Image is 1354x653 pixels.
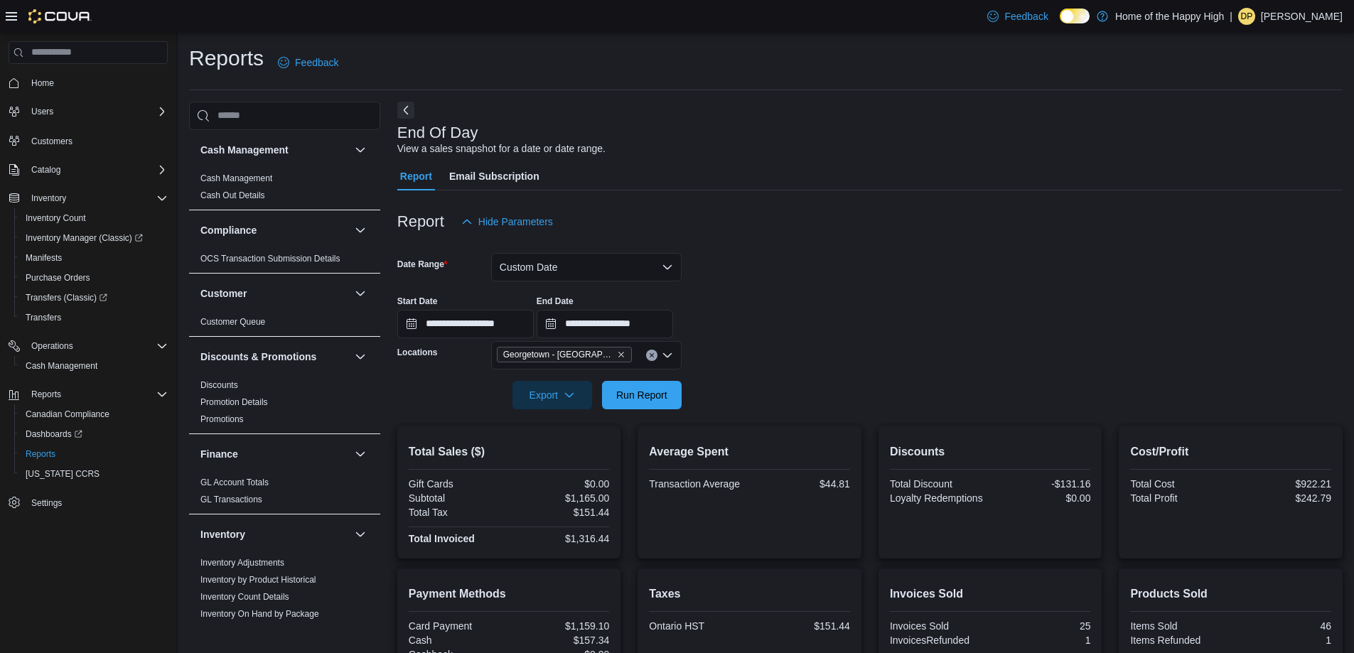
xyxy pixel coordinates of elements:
[20,249,168,266] span: Manifests
[1234,478,1331,490] div: $922.21
[352,348,369,365] button: Discounts & Promotions
[20,357,103,374] a: Cash Management
[26,494,168,512] span: Settings
[20,230,168,247] span: Inventory Manager (Classic)
[200,190,265,201] span: Cash Out Details
[200,477,269,488] span: GL Account Totals
[200,350,349,364] button: Discounts & Promotions
[200,527,349,541] button: Inventory
[1261,8,1343,25] p: [PERSON_NAME]
[1060,23,1060,24] span: Dark Mode
[890,620,987,632] div: Invoices Sold
[3,102,173,122] button: Users
[409,478,506,490] div: Gift Cards
[352,526,369,543] button: Inventory
[20,210,168,227] span: Inventory Count
[982,2,1053,31] a: Feedback
[20,269,96,286] a: Purchase Orders
[200,379,238,391] span: Discounts
[26,312,61,323] span: Transfers
[521,381,584,409] span: Export
[409,443,610,460] h2: Total Sales ($)
[26,133,78,150] a: Customers
[1130,585,1331,603] h2: Products Sold
[189,313,380,336] div: Customer
[14,464,173,484] button: [US_STATE] CCRS
[397,259,448,270] label: Date Range
[26,468,100,480] span: [US_STATE] CCRS
[200,316,265,328] span: Customer Queue
[20,309,67,326] a: Transfers
[753,478,850,490] div: $44.81
[200,447,238,461] h3: Finance
[409,507,506,518] div: Total Tax
[20,249,68,266] a: Manifests
[200,609,319,619] a: Inventory On Hand by Package
[26,428,82,440] span: Dashboards
[200,414,244,424] a: Promotions
[397,102,414,119] button: Next
[512,381,592,409] button: Export
[3,130,173,151] button: Customers
[28,9,92,23] img: Cova
[200,396,268,408] span: Promotion Details
[200,143,349,157] button: Cash Management
[993,635,1090,646] div: 1
[20,289,168,306] span: Transfers (Classic)
[26,272,90,284] span: Purchase Orders
[200,495,262,504] a: GL Transactions
[512,478,609,490] div: $0.00
[20,357,168,374] span: Cash Management
[26,74,168,92] span: Home
[662,350,673,361] button: Open list of options
[272,48,344,77] a: Feedback
[26,409,109,420] span: Canadian Compliance
[14,308,173,328] button: Transfers
[200,575,316,585] a: Inventory by Product Historical
[1130,443,1331,460] h2: Cost/Profit
[20,465,168,482] span: Washington CCRS
[200,223,349,237] button: Compliance
[646,350,657,361] button: Clear input
[189,250,380,273] div: Compliance
[1238,8,1255,25] div: Deanna Pimentel
[200,591,289,603] span: Inventory Count Details
[26,103,168,120] span: Users
[617,350,625,359] button: Remove Georgetown - Mountainview - Fire & Flower from selection in this group
[26,232,143,244] span: Inventory Manager (Classic)
[200,173,272,184] span: Cash Management
[26,161,66,178] button: Catalog
[200,414,244,425] span: Promotions
[1241,8,1253,25] span: DP
[26,386,168,403] span: Reports
[397,124,478,141] h3: End Of Day
[200,477,269,487] a: GL Account Totals
[14,424,173,444] a: Dashboards
[31,340,73,352] span: Operations
[352,285,369,302] button: Customer
[890,478,987,490] div: Total Discount
[1130,492,1227,504] div: Total Profit
[200,494,262,505] span: GL Transactions
[1130,478,1227,490] div: Total Cost
[537,310,673,338] input: Press the down key to open a popover containing a calendar.
[295,55,338,70] span: Feedback
[20,465,105,482] a: [US_STATE] CCRS
[3,336,173,356] button: Operations
[20,289,113,306] a: Transfers (Classic)
[1130,635,1227,646] div: Items Refunded
[352,446,369,463] button: Finance
[649,443,850,460] h2: Average Spent
[200,397,268,407] a: Promotion Details
[9,67,168,550] nav: Complex example
[397,347,438,358] label: Locations
[491,253,682,281] button: Custom Date
[3,492,173,513] button: Settings
[200,527,245,541] h3: Inventory
[400,162,432,190] span: Report
[449,162,539,190] span: Email Subscription
[512,507,609,518] div: $151.44
[20,230,149,247] a: Inventory Manager (Classic)
[14,288,173,308] a: Transfers (Classic)
[890,492,987,504] div: Loyalty Redemptions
